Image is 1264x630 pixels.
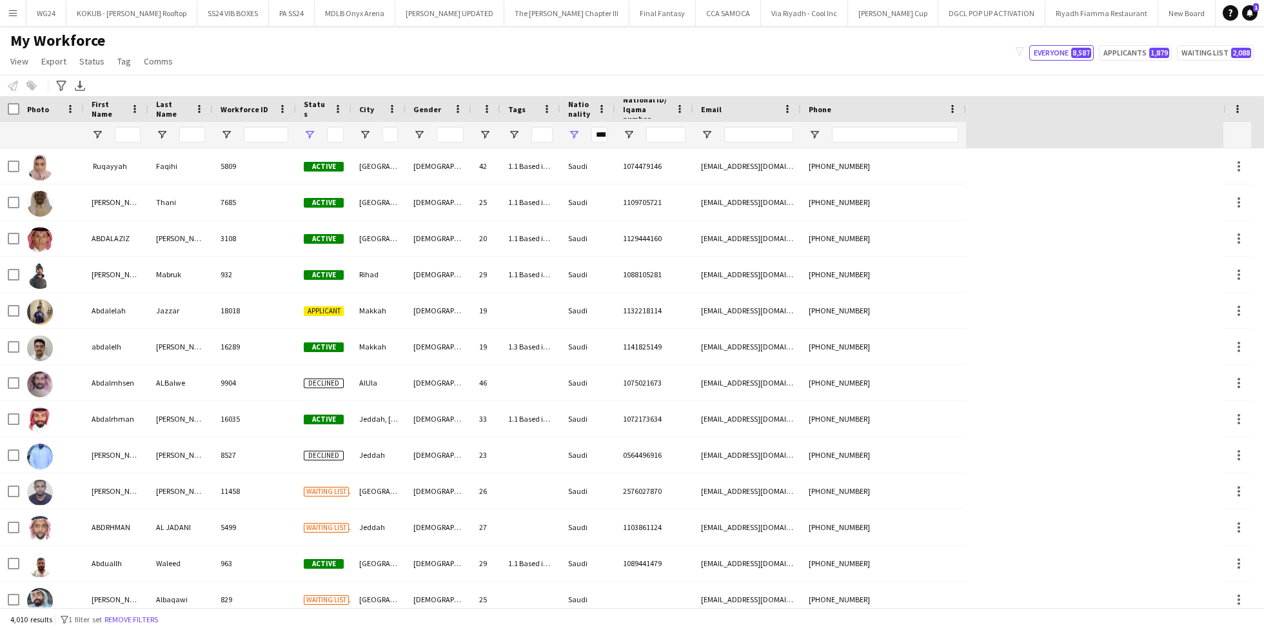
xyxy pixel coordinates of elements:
[471,329,500,364] div: 19
[304,162,344,172] span: Active
[693,582,801,617] div: [EMAIL_ADDRESS][DOMAIN_NAME]
[437,127,464,143] input: Gender Filter Input
[351,582,406,617] div: [GEOGRAPHIC_DATA]
[304,487,349,497] span: Waiting list
[213,148,296,184] div: 5809
[623,450,662,460] span: 0564496916
[406,546,471,581] div: [DEMOGRAPHIC_DATA]
[84,293,148,328] div: Abdalelah
[848,1,938,26] button: [PERSON_NAME] Cup
[623,95,670,124] span: National ID/ Iqama number
[406,401,471,437] div: [DEMOGRAPHIC_DATA]
[500,184,560,220] div: 1.1 Based in [GEOGRAPHIC_DATA], 2.1 English Level = 1/3 Poor, Presentable B
[213,546,296,581] div: 963
[560,184,615,220] div: Saudi
[560,473,615,509] div: Saudi
[244,127,288,143] input: Workforce ID Filter Input
[213,582,296,617] div: 829
[406,184,471,220] div: [DEMOGRAPHIC_DATA]
[406,582,471,617] div: [DEMOGRAPHIC_DATA]
[531,127,553,143] input: Tags Filter Input
[351,221,406,256] div: [GEOGRAPHIC_DATA]
[406,293,471,328] div: [DEMOGRAPHIC_DATA]
[801,509,966,545] div: [PHONE_NUMBER]
[315,1,395,26] button: MDLB Onyx Arena
[213,221,296,256] div: 3108
[406,257,471,292] div: [DEMOGRAPHIC_DATA]
[560,401,615,437] div: Saudi
[84,148,148,184] div: ‏ Ruqayyah
[351,148,406,184] div: [GEOGRAPHIC_DATA]
[693,221,801,256] div: [EMAIL_ADDRESS][DOMAIN_NAME]
[304,451,344,460] span: Declined
[560,329,615,364] div: Saudi
[623,558,662,568] span: 1089441479
[359,104,374,114] span: City
[351,437,406,473] div: Jeddah
[761,1,848,26] button: Via Riyadh - Cool Inc
[471,582,500,617] div: 25
[406,329,471,364] div: [DEMOGRAPHIC_DATA]
[27,408,53,433] img: Abdalrhman Mohammed
[27,155,53,181] img: ‏ Ruqayyah Faqihi
[623,486,662,496] span: 2576027870
[693,401,801,437] div: [EMAIL_ADDRESS][DOMAIN_NAME]
[351,257,406,292] div: Rihad
[66,1,197,26] button: KOKUB - [PERSON_NAME] Rooftop
[560,257,615,292] div: Saudi
[406,473,471,509] div: [DEMOGRAPHIC_DATA]
[560,437,615,473] div: Saudi
[1231,48,1251,58] span: 2,088
[304,559,344,569] span: Active
[406,148,471,184] div: [DEMOGRAPHIC_DATA]
[395,1,504,26] button: [PERSON_NAME] UPDATED
[68,615,102,624] span: 1 filter set
[560,293,615,328] div: Saudi
[623,342,662,351] span: 1141825149
[5,53,34,70] a: View
[801,546,966,581] div: [PHONE_NUMBER]
[938,1,1045,26] button: DGCL POP UP ACTIVATION
[500,257,560,292] div: 1.1 Based in [GEOGRAPHIC_DATA], 2.1 English Level = 1/3 Poor, Presentable C
[304,342,344,352] span: Active
[351,509,406,545] div: Jeddah
[359,129,371,141] button: Open Filter Menu
[27,480,53,506] img: Abdelrahman Mahmoud
[471,473,500,509] div: 26
[508,104,526,114] span: Tags
[148,437,213,473] div: [PERSON_NAME] mahamd [PERSON_NAME]
[479,129,491,141] button: Open Filter Menu
[560,509,615,545] div: Saudi
[304,234,344,244] span: Active
[148,473,213,509] div: [PERSON_NAME]
[1242,5,1258,21] a: 1
[351,365,406,400] div: AlUla
[693,329,801,364] div: [EMAIL_ADDRESS][DOMAIN_NAME]
[1045,1,1158,26] button: Riyadh Fiamma Restaurant
[148,148,213,184] div: Faqihi
[84,582,148,617] div: [PERSON_NAME]
[27,299,53,325] img: Abdalelah Jazzar
[10,55,28,67] span: View
[623,378,662,388] span: 1075021673
[213,293,296,328] div: 18018
[351,184,406,220] div: [GEOGRAPHIC_DATA]
[693,546,801,581] div: [EMAIL_ADDRESS][DOMAIN_NAME]
[646,127,686,143] input: National ID/ Iqama number Filter Input
[36,53,72,70] a: Export
[304,99,328,119] span: Status
[304,523,349,533] span: Waiting list
[500,546,560,581] div: 1.1 Based in [GEOGRAPHIC_DATA], 2.2 English Level = 2/3 Good
[27,516,53,542] img: ABDRHMAN AL JADANI
[724,127,793,143] input: Email Filter Input
[27,263,53,289] img: Abdalaziz Mabruk
[560,365,615,400] div: Saudi
[1029,45,1094,61] button: Everyone8,587
[629,1,696,26] button: Final Fantasy
[351,401,406,437] div: Jeddah, [GEOGRAPHIC_DATA]
[27,371,53,397] img: Abdalmhsen ALBalwe
[27,335,53,361] img: abdalelh BOKHARI
[471,437,500,473] div: 23
[148,582,213,617] div: Albaqawi
[27,444,53,469] img: Abdelaziz mahamd Adam Abdelaziz mahamd Adam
